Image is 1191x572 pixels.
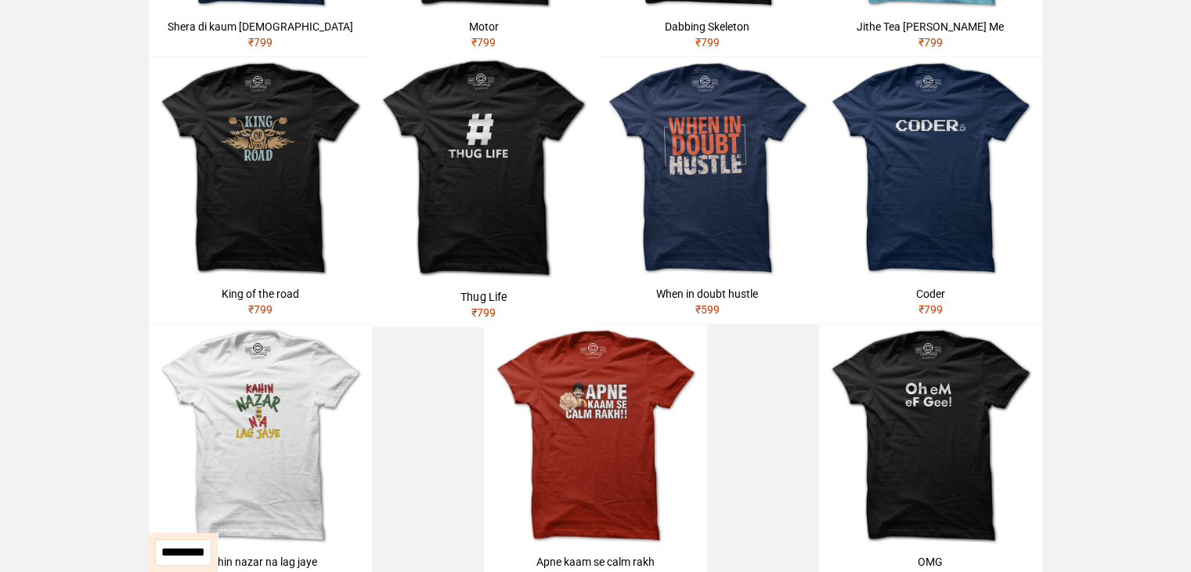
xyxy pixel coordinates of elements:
[596,57,819,281] img: when-in-doubt-hustle.jpg
[471,36,496,49] span: ₹ 799
[471,306,496,318] span: ₹ 799
[248,36,272,49] span: ₹ 799
[825,286,1036,302] div: Coder
[819,57,1042,281] img: coder.jpg
[602,286,813,302] div: When in doubt hustle
[695,36,720,49] span: ₹ 799
[155,286,366,302] div: King of the road
[695,303,720,316] span: ₹ 599
[919,36,943,49] span: ₹ 799
[149,324,372,548] img: kahin-nazar-na-lag-jaye.jpg
[602,19,813,34] div: Dabbing Skeleton
[377,288,592,304] div: Thug Life
[919,303,943,316] span: ₹ 799
[819,57,1042,324] a: Coder₹799
[155,19,366,34] div: Shera di kaum [DEMOGRAPHIC_DATA]
[149,57,372,281] img: king-of-the-road.jpg
[484,324,707,548] img: APNE-KAAM-SE-CALM.jpg
[149,57,372,324] a: King of the road₹799
[370,54,597,327] a: Thug Life₹799
[248,303,272,316] span: ₹ 799
[378,19,589,34] div: Motor
[825,554,1036,570] div: OMG
[819,324,1042,548] img: omg.jpg
[490,554,701,570] div: Apne kaam se calm rakh
[825,19,1036,34] div: Jithe Tea [PERSON_NAME] Me
[596,57,819,324] a: When in doubt hustle₹599
[155,554,366,570] div: Kahin nazar na lag jaye
[370,54,597,281] img: thug-life.jpg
